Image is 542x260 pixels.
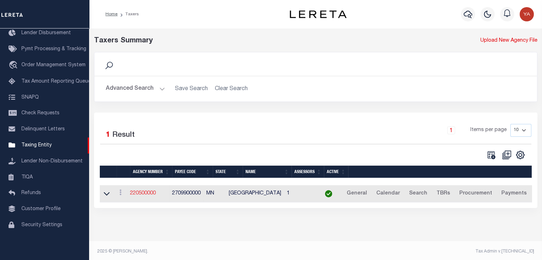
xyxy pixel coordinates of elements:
[21,159,83,164] span: Lender Non-Disbursement
[106,82,165,96] button: Advanced Search
[344,188,370,199] a: General
[21,31,71,36] span: Lender Disbursement
[130,191,156,196] a: 220500000
[226,185,284,203] td: [GEOGRAPHIC_DATA]
[456,188,495,199] a: Procurement
[118,11,139,17] li: Taxers
[21,191,41,196] span: Refunds
[172,166,213,178] th: Payee Code: activate to sort column ascending
[284,185,316,203] td: 1
[213,166,243,178] th: State: activate to sort column ascending
[130,166,172,178] th: Agency Number: activate to sort column ascending
[21,111,60,116] span: Check Requests
[290,10,347,18] img: logo-dark.svg
[9,61,20,70] i: travel_explore
[169,185,203,203] td: 2709900000
[21,223,62,228] span: Security Settings
[21,127,65,132] span: Delinquent Letters
[243,166,291,178] th: Name: activate to sort column ascending
[94,36,424,46] div: Taxers Summary
[21,79,91,84] span: Tax Amount Reporting Queue
[21,175,33,180] span: TIQA
[324,166,348,178] th: Active: activate to sort column ascending
[325,190,332,197] img: check-icon-green.svg
[321,248,534,255] div: Tax Admin v.[TECHNICAL_ID]
[21,207,61,212] span: Customer Profile
[112,130,135,141] label: Result
[498,188,530,199] a: Payments
[406,188,430,199] a: Search
[373,188,403,199] a: Calendar
[520,7,534,21] img: svg+xml;base64,PHN2ZyB4bWxucz0iaHR0cDovL3d3dy53My5vcmcvMjAwMC9zdmciIHBvaW50ZXItZXZlbnRzPSJub25lIi...
[21,63,86,68] span: Order Management System
[21,143,52,148] span: Taxing Entity
[92,248,316,255] div: 2025 © [PERSON_NAME].
[106,131,110,139] span: 1
[291,166,324,178] th: Assessors: activate to sort column ascending
[21,47,86,52] span: Pymt Processing & Tracking
[480,37,537,45] a: Upload New Agency File
[470,126,507,134] span: Items per page
[433,188,453,199] a: TBRs
[203,185,226,203] td: MN
[21,95,39,100] span: SNAPQ
[105,12,118,16] a: Home
[447,126,455,134] a: 1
